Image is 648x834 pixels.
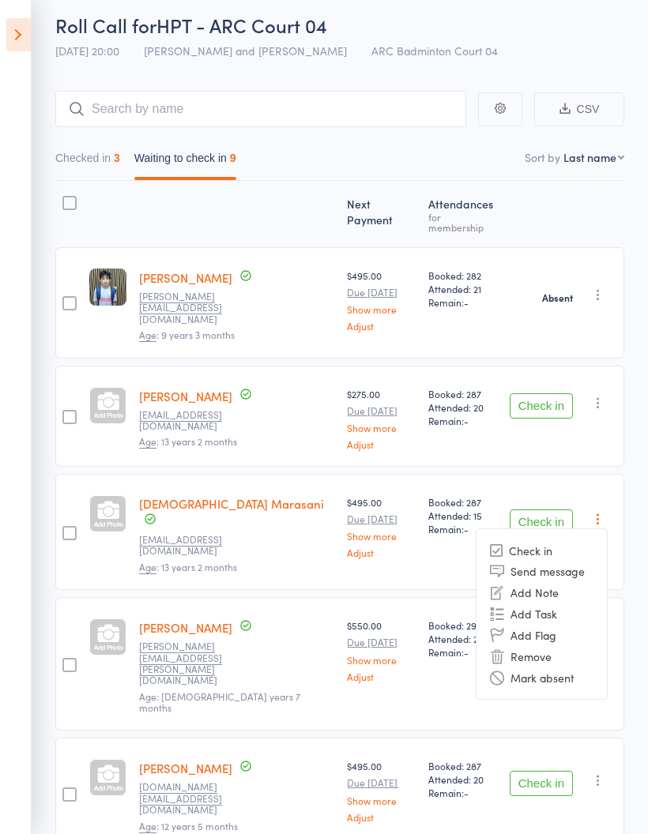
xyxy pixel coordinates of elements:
[156,12,327,38] span: HPT - ARC Court 04
[347,759,416,821] div: $495.00
[510,393,573,419] button: Check in
[477,581,607,603] li: Add Note
[428,618,497,632] span: Booked: 292
[347,304,416,314] a: Show more
[347,321,416,331] a: Adjust
[139,619,232,636] a: [PERSON_NAME]
[510,509,573,535] button: Check in
[371,43,498,58] span: ARC Badminton Court 04
[55,144,120,180] button: Checked in3
[347,655,416,665] a: Show more
[139,388,232,404] a: [PERSON_NAME]
[428,282,497,295] span: Attended: 21
[139,689,300,714] span: Age: [DEMOGRAPHIC_DATA] years 7 months
[477,624,607,645] li: Add Flag
[144,43,347,58] span: [PERSON_NAME] and [PERSON_NAME]
[428,645,497,659] span: Remain:
[347,531,416,541] a: Show more
[347,671,416,682] a: Adjust
[428,772,497,786] span: Attended: 20
[341,188,422,240] div: Next Payment
[534,92,624,126] button: CSV
[347,513,416,524] small: Due [DATE]
[464,295,469,309] span: -
[542,291,573,304] strong: Absent
[464,522,469,535] span: -
[428,212,497,232] div: for membership
[139,534,242,557] small: Yuva.charan@gmail.com
[428,414,497,427] span: Remain:
[477,667,607,688] li: Mark absent
[139,409,242,432] small: katharsaran@gmail.com
[347,423,416,433] a: Show more
[139,291,242,325] small: Ravikrishna.kasu@gmail.com
[347,405,416,416] small: Due [DATE]
[139,760,232,776] a: [PERSON_NAME]
[428,387,497,400] span: Booked: 287
[347,439,416,449] a: Adjust
[114,152,120,164] div: 3
[139,560,237,574] span: : 13 years 2 months
[55,12,156,38] span: Roll Call for
[347,812,416,822] a: Adjust
[428,269,497,282] span: Booked: 282
[347,547,416,558] a: Adjust
[428,759,497,772] span: Booked: 287
[464,414,469,427] span: -
[525,149,560,165] label: Sort by
[139,328,235,342] span: : 9 years 3 months
[89,269,126,306] img: image1755908676.png
[347,618,416,681] div: $550.00
[55,43,119,58] span: [DATE] 20:00
[428,786,497,799] span: Remain:
[347,795,416,806] a: Show more
[347,495,416,558] div: $495.00
[464,645,469,659] span: -
[428,632,497,645] span: Attended: 22
[464,786,469,799] span: -
[139,819,238,833] span: : 12 years 5 months
[139,434,237,449] span: : 13 years 2 months
[347,777,416,788] small: Due [DATE]
[347,269,416,331] div: $495.00
[347,287,416,298] small: Due [DATE]
[347,387,416,449] div: $275.00
[139,641,242,686] small: Phani.Ponnapalli@gmail.com
[477,645,607,667] li: Remove
[563,149,616,165] div: Last name
[428,400,497,414] span: Attended: 20
[428,295,497,309] span: Remain:
[139,269,232,286] a: [PERSON_NAME]
[477,603,607,624] li: Add Task
[139,495,324,512] a: [DEMOGRAPHIC_DATA] Marasani
[428,509,497,522] span: Attended: 15
[428,495,497,509] span: Booked: 287
[428,522,497,535] span: Remain:
[510,771,573,796] button: Check in
[477,540,607,560] li: Check in
[230,152,236,164] div: 9
[55,91,466,127] input: Search by name
[134,144,236,180] button: Waiting to check in9
[139,781,242,815] small: Neevarp.fire@gmail.com
[422,188,503,240] div: Atten­dances
[347,637,416,648] small: Due [DATE]
[477,560,607,581] li: Send message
